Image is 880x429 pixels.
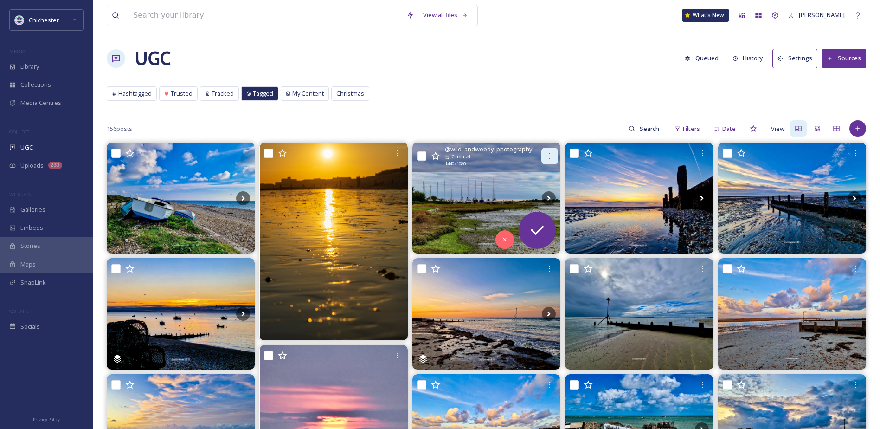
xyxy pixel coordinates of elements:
[822,49,866,68] button: Sources
[728,49,768,67] button: History
[412,143,560,253] img: I grabbed the passport again and ventured off to Chi Harbour early this morning. I had a few hour...
[20,80,51,89] span: Collections
[260,143,408,340] img: Bracklesham Bay Beach - #sunset #canon #r8 #westsussex #chichester
[20,205,45,214] span: Galleries
[683,124,700,133] span: Filters
[20,161,44,170] span: Uploads
[128,5,402,26] input: Search your library
[135,45,171,72] a: UGC
[20,322,40,331] span: Socials
[171,89,193,98] span: Trusted
[445,161,466,167] span: 1440 x 1080
[635,119,665,138] input: Search
[565,258,713,369] img: Taken during some drizzle this afternoon. Bring me some sunshine 🌞 x . . #lifesabeach #sea #seasi...
[772,49,822,68] a: Settings
[292,89,324,98] span: My Content
[412,258,560,369] img: Looking east then west before sunrise today. Calm and warm , felt like summer again . Have a grea...
[20,241,40,250] span: Stories
[718,258,866,369] img: Very grey and windy again today. No spectacular photography today. Took this last week, am hoping...
[29,16,59,24] span: Chichester
[336,89,364,98] span: Christmas
[680,49,728,67] a: Queued
[20,278,46,287] span: SnapLink
[682,9,729,22] a: What's New
[20,223,43,232] span: Embeds
[722,124,736,133] span: Date
[107,258,255,369] img: I loved the golden glow across the calm waters as the sun rose this morning. Chilly start. I had ...
[9,308,28,315] span: SOCIALS
[718,143,866,253] img: So, up before the birds again and decided to head east . The sun was initially hid by the cloud b...
[212,89,234,98] span: Tracked
[445,145,532,154] span: @ wild_andwoody_photography
[253,89,273,98] span: Tagged
[20,260,36,269] span: Maps
[107,124,132,133] span: 156 posts
[565,143,713,253] img: Back to the Inner Owers again this morning. Didn't look to promising when I first got there but t...
[118,89,152,98] span: Hashtagged
[418,6,473,24] a: View all files
[772,49,817,68] button: Settings
[784,6,849,24] a: [PERSON_NAME]
[107,143,255,253] img: A beautiful day so what better than a walk along the beach to Church Norton and RSPB Pagham. So m...
[452,154,470,160] span: Carousel
[33,413,60,424] a: Privacy Policy
[680,49,723,67] button: Queued
[9,48,26,55] span: MEDIA
[20,143,33,152] span: UGC
[20,98,61,107] span: Media Centres
[771,124,786,133] span: View:
[20,62,39,71] span: Library
[15,15,24,25] img: Logo_of_Chichester_District_Council.png
[728,49,773,67] a: History
[33,416,60,422] span: Privacy Policy
[799,11,845,19] span: [PERSON_NAME]
[48,162,62,169] div: 233
[9,191,31,198] span: WIDGETS
[9,129,29,136] span: COLLECT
